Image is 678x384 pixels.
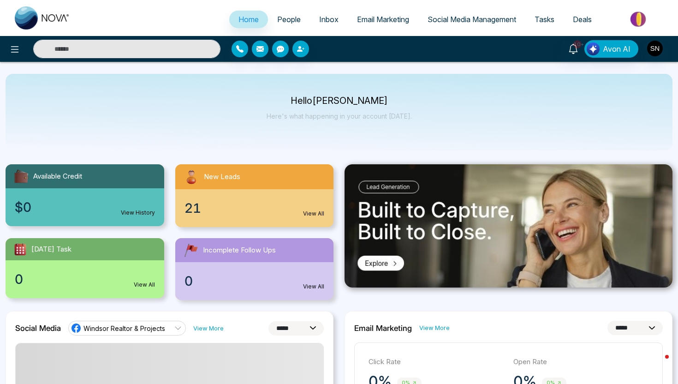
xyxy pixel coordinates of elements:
[564,11,601,28] a: Deals
[13,168,30,185] img: availableCredit.svg
[354,324,412,333] h2: Email Marketing
[345,164,672,288] img: .
[587,42,600,55] img: Lead Flow
[15,198,31,217] span: $0
[267,97,412,105] p: Hello [PERSON_NAME]
[33,171,82,182] span: Available Credit
[83,324,165,333] span: Windsor Realtor & Projects
[238,15,259,24] span: Home
[513,357,649,367] p: Open Rate
[170,238,339,300] a: Incomplete Follow Ups0View All
[31,244,71,255] span: [DATE] Task
[134,281,155,289] a: View All
[183,242,199,258] img: followUps.svg
[13,242,28,257] img: todayTask.svg
[183,168,200,186] img: newLeads.svg
[369,357,504,367] p: Click Rate
[419,324,450,332] a: View More
[268,11,310,28] a: People
[573,15,592,24] span: Deals
[310,11,348,28] a: Inbox
[15,270,23,289] span: 0
[319,15,339,24] span: Inbox
[193,324,224,333] a: View More
[525,11,564,28] a: Tasks
[647,41,663,56] img: User Avatar
[184,198,201,218] span: 21
[562,40,584,56] a: 10+
[184,271,193,291] span: 0
[348,11,418,28] a: Email Marketing
[535,15,554,24] span: Tasks
[603,43,630,54] span: Avon AI
[267,112,412,120] p: Here's what happening in your account [DATE].
[606,9,672,30] img: Market-place.gif
[303,282,324,291] a: View All
[584,40,638,58] button: Avon AI
[229,11,268,28] a: Home
[303,210,324,218] a: View All
[647,353,669,375] iframe: Intercom live chat
[357,15,409,24] span: Email Marketing
[418,11,525,28] a: Social Media Management
[203,245,276,256] span: Incomplete Follow Ups
[277,15,301,24] span: People
[15,324,61,333] h2: Social Media
[15,6,70,30] img: Nova CRM Logo
[121,209,155,217] a: View History
[170,164,339,227] a: New Leads21View All
[428,15,516,24] span: Social Media Management
[573,40,582,48] span: 10+
[204,172,240,182] span: New Leads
